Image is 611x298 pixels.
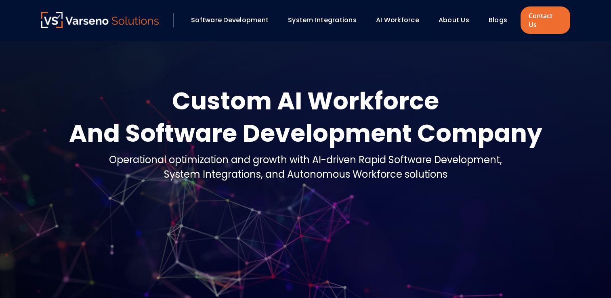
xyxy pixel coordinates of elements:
[191,15,269,25] a: Software Development
[439,15,469,25] a: About Us
[288,15,357,25] a: System Integrations
[109,153,502,167] div: Operational optimization and growth with AI-driven Rapid Software Development,
[187,13,280,27] div: Software Development
[41,12,159,28] img: Varseno Solutions – Product Engineering & IT Services
[284,13,368,27] div: System Integrations
[372,13,430,27] div: AI Workforce
[485,13,519,27] div: Blogs
[521,6,570,34] a: Contact Us
[489,15,507,25] a: Blogs
[69,117,542,149] div: And Software Development Company
[69,85,542,117] div: Custom AI Workforce
[376,15,419,25] a: AI Workforce
[109,167,502,182] div: System Integrations, and Autonomous Workforce solutions
[435,13,481,27] div: About Us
